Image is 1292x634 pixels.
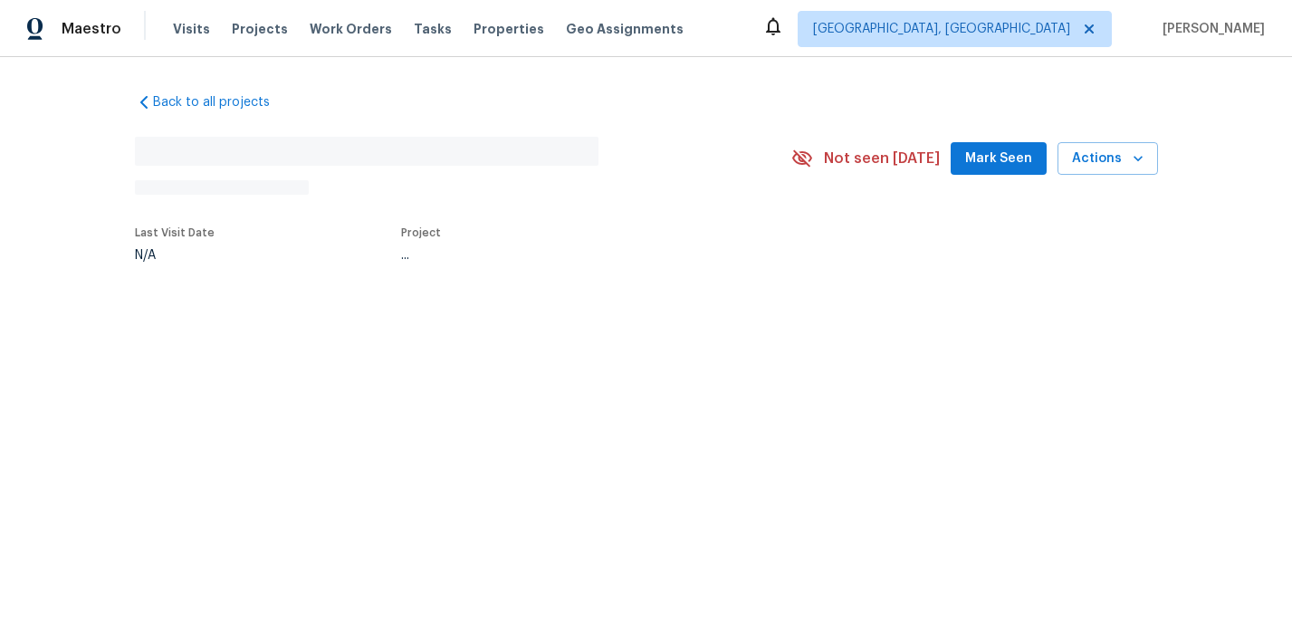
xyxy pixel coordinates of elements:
span: [GEOGRAPHIC_DATA], [GEOGRAPHIC_DATA] [813,20,1070,38]
span: [PERSON_NAME] [1155,20,1265,38]
a: Back to all projects [135,93,309,111]
span: Properties [474,20,544,38]
button: Mark Seen [951,142,1047,176]
span: Maestro [62,20,121,38]
span: Mark Seen [965,148,1032,170]
span: Projects [232,20,288,38]
span: Not seen [DATE] [824,149,940,168]
span: Visits [173,20,210,38]
div: N/A [135,249,215,262]
div: ... [401,249,749,262]
span: Project [401,227,441,238]
span: Work Orders [310,20,392,38]
button: Actions [1058,142,1158,176]
span: Last Visit Date [135,227,215,238]
span: Actions [1072,148,1144,170]
span: Tasks [414,23,452,35]
span: Geo Assignments [566,20,684,38]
